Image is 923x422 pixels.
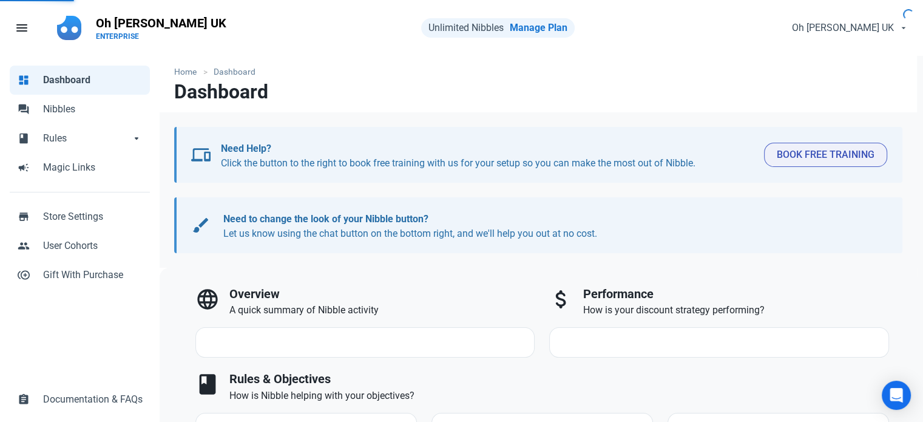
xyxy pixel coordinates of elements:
p: A quick summary of Nibble activity [229,303,535,318]
span: arrow_drop_down [130,131,143,143]
span: Nibbles [43,102,143,117]
a: peopleUser Cohorts [10,231,150,260]
span: brush [191,216,211,235]
a: forumNibbles [10,95,150,124]
span: Dashboard [43,73,143,87]
a: assignmentDocumentation & FAQs [10,385,150,414]
p: How is your discount strategy performing? [583,303,889,318]
h3: Rules & Objectives [229,372,889,386]
span: forum [18,102,30,114]
span: book [195,372,220,396]
span: Book Free Training [777,148,874,162]
div: Open Intercom Messenger [882,381,911,410]
b: Need to change the look of your Nibble button? [223,213,428,225]
a: campaignMagic Links [10,153,150,182]
span: User Cohorts [43,239,143,253]
span: assignment [18,392,30,404]
a: bookRulesarrow_drop_down [10,124,150,153]
p: How is Nibble helping with your objectives? [229,389,889,403]
button: Book Free Training [764,143,887,167]
p: ENTERPRISE [96,32,226,41]
span: Gift With Purchase [43,268,143,282]
h3: Performance [583,287,889,301]
span: people [18,239,30,251]
span: Magic Links [43,160,143,175]
span: Rules [43,131,130,146]
span: Store Settings [43,209,143,224]
a: control_point_duplicateGift With Purchase [10,260,150,290]
p: Let us know using the chat button on the bottom right, and we'll help you out at no cost. [223,212,876,241]
p: Oh [PERSON_NAME] UK [96,15,226,32]
p: Click the button to the right to book free training with us for your setup so you can make the mo... [221,141,754,171]
a: Manage Plan [510,22,567,33]
span: devices [191,145,211,165]
span: Unlimited Nibbles [428,22,504,33]
span: campaign [18,160,30,172]
span: dashboard [18,73,30,85]
button: Oh [PERSON_NAME] UK [782,16,916,40]
span: menu [15,21,29,35]
span: language [195,287,220,311]
span: store [18,209,30,222]
a: storeStore Settings [10,202,150,231]
h3: Overview [229,287,535,301]
a: Home [174,66,203,78]
nav: breadcrumbs [160,56,917,81]
span: book [18,131,30,143]
span: control_point_duplicate [18,268,30,280]
b: Need Help? [221,143,271,154]
a: Oh [PERSON_NAME] UKENTERPRISE [89,10,234,46]
span: attach_money [549,287,573,311]
span: Documentation & FAQs [43,392,143,407]
span: Oh [PERSON_NAME] UK [792,21,894,35]
a: dashboardDashboard [10,66,150,95]
h1: Dashboard [174,81,268,103]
